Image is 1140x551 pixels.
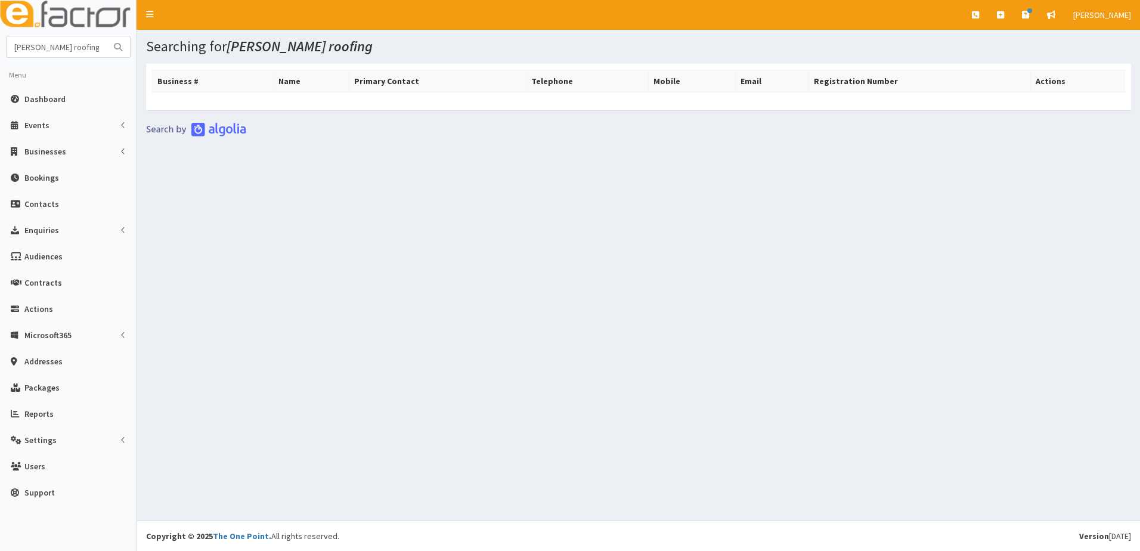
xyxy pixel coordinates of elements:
[146,531,271,541] strong: Copyright © 2025 .
[1079,530,1131,542] div: [DATE]
[349,70,526,92] th: Primary Contact
[24,408,54,419] span: Reports
[227,37,373,55] i: [PERSON_NAME] roofing
[24,120,49,131] span: Events
[1079,531,1109,541] b: Version
[146,39,1131,54] h1: Searching for
[1031,70,1125,92] th: Actions
[24,356,63,367] span: Addresses
[137,521,1140,551] footer: All rights reserved.
[213,531,269,541] a: The One Point
[736,70,809,92] th: Email
[24,172,59,183] span: Bookings
[526,70,648,92] th: Telephone
[1073,10,1131,20] span: [PERSON_NAME]
[24,199,59,209] span: Contacts
[7,36,107,57] input: Search...
[24,330,72,340] span: Microsoft365
[808,70,1030,92] th: Registration Number
[24,435,57,445] span: Settings
[24,304,53,314] span: Actions
[648,70,735,92] th: Mobile
[273,70,349,92] th: Name
[24,461,45,472] span: Users
[24,225,59,236] span: Enquiries
[24,94,66,104] span: Dashboard
[24,277,62,288] span: Contracts
[24,487,55,498] span: Support
[153,70,274,92] th: Business #
[146,122,246,137] img: search-by-algolia-light-background.png
[24,146,66,157] span: Businesses
[24,382,60,393] span: Packages
[24,251,63,262] span: Audiences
